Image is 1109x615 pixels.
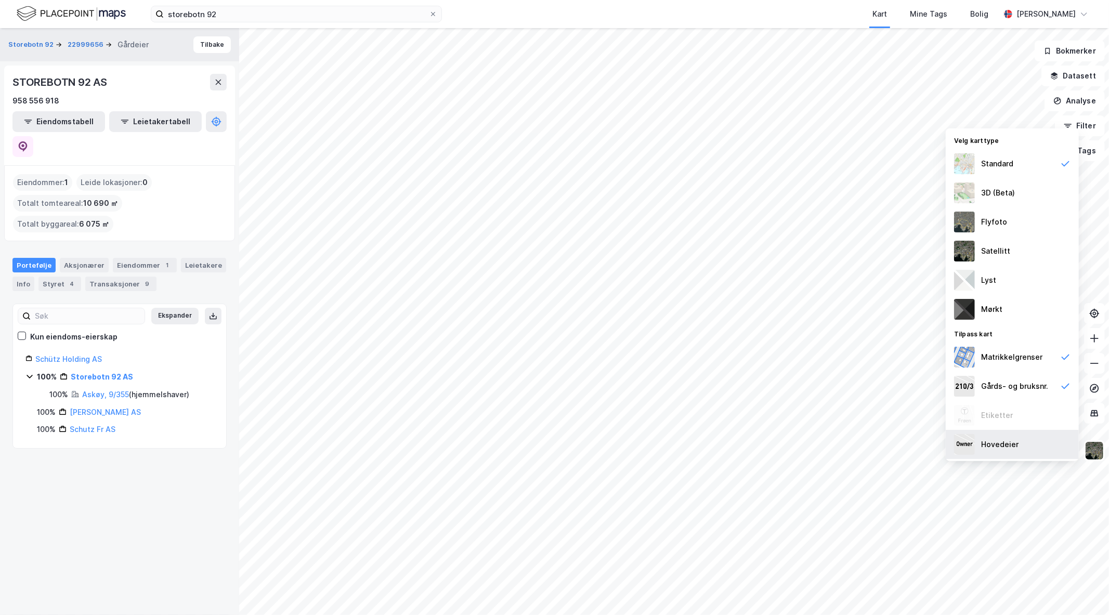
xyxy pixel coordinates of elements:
[17,5,126,23] img: logo.f888ab2527a4732fd821a326f86c7f29.svg
[162,260,173,270] div: 1
[85,277,156,291] div: Transaksjoner
[164,6,429,22] input: Søk på adresse, matrikkel, gårdeiere, leietakere eller personer
[1055,115,1105,136] button: Filter
[35,355,102,363] a: Schütz Holding AS
[70,408,141,416] a: [PERSON_NAME] AS
[954,212,975,232] img: Z
[954,299,975,320] img: nCdM7BzjoCAAAAAElFTkSuQmCC
[12,111,105,132] button: Eiendomstabell
[910,8,947,20] div: Mine Tags
[970,8,988,20] div: Bolig
[981,187,1015,199] div: 3D (Beta)
[954,405,975,426] img: Z
[71,372,133,381] a: Storebotn 92 AS
[82,388,189,401] div: ( hjemmelshaver )
[12,74,109,90] div: STOREBOTN 92 AS
[79,218,109,230] span: 6 075 ㎡
[1085,441,1104,461] img: 9k=
[981,409,1013,422] div: Etiketter
[981,158,1013,170] div: Standard
[38,277,81,291] div: Styret
[1041,66,1105,86] button: Datasett
[12,95,59,107] div: 958 556 918
[109,111,202,132] button: Leietakertabell
[954,434,975,455] img: majorOwner.b5e170eddb5c04bfeeff.jpeg
[1057,565,1109,615] div: Kontrollprogram for chat
[12,258,56,272] div: Portefølje
[68,40,106,50] button: 22999656
[113,258,177,272] div: Eiendommer
[12,277,34,291] div: Info
[8,40,56,50] button: Storebotn 92
[981,380,1048,392] div: Gårds- og bruksnr.
[981,351,1042,363] div: Matrikkelgrenser
[946,130,1079,149] div: Velg karttype
[142,176,148,189] span: 0
[49,388,68,401] div: 100%
[76,174,152,191] div: Leide lokasjoner :
[1035,41,1105,61] button: Bokmerker
[83,197,118,210] span: 10 690 ㎡
[981,216,1007,228] div: Flyfoto
[13,195,122,212] div: Totalt tomteareal :
[142,279,152,289] div: 9
[954,376,975,397] img: cadastreKeys.547ab17ec502f5a4ef2b.jpeg
[946,324,1079,343] div: Tilpass kart
[70,425,115,434] a: Schutz Fr AS
[1045,90,1105,111] button: Analyse
[954,347,975,368] img: cadastreBorders.cfe08de4b5ddd52a10de.jpeg
[981,438,1019,451] div: Hovedeier
[13,216,113,232] div: Totalt byggareal :
[954,153,975,174] img: Z
[981,274,996,286] div: Lyst
[954,270,975,291] img: luj3wr1y2y3+OchiMxRmMxRlscgabnMEmZ7DJGWxyBpucwSZnsMkZbHIGm5zBJmewyRlscgabnMEmZ7DJGWxyBpucwSZnsMkZ...
[954,182,975,203] img: Z
[193,36,231,53] button: Tilbake
[151,308,199,324] button: Ekspander
[1056,140,1105,161] button: Tags
[37,371,57,383] div: 100%
[954,241,975,261] img: 9k=
[64,176,68,189] span: 1
[31,308,145,324] input: Søk
[67,279,77,289] div: 4
[181,258,226,272] div: Leietakere
[82,390,129,399] a: Askøy, 9/355
[118,38,149,51] div: Gårdeier
[13,174,72,191] div: Eiendommer :
[1057,565,1109,615] iframe: Chat Widget
[30,331,118,343] div: Kun eiendoms-eierskap
[1016,8,1076,20] div: [PERSON_NAME]
[981,245,1010,257] div: Satellitt
[37,423,56,436] div: 100%
[37,406,56,418] div: 100%
[60,258,109,272] div: Aksjonærer
[981,303,1002,316] div: Mørkt
[872,8,887,20] div: Kart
